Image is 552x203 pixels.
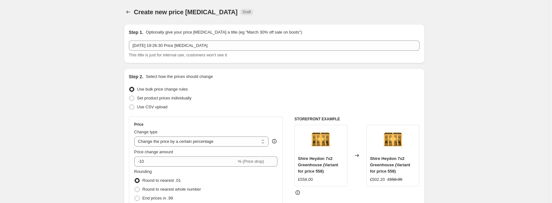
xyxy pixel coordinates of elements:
[129,53,227,57] span: This title is just for internal use, customers won't see it
[129,29,143,35] h2: Step 1.
[143,187,201,192] span: Round to nearest whole number
[137,105,168,109] span: Use CSV upload
[137,87,188,92] span: Use bulk price change rules
[124,8,133,16] button: Price change jobs
[146,29,302,35] p: Optionally give your price [MEDICAL_DATA] a title (eg "March 30% off sale on boots")
[295,117,420,122] h6: STOREFRONT EXAMPLE
[380,128,406,154] img: Heydon7x2000_2d9600d7-5fb5-4277-85ac-5e669a035634_80x.jpg
[387,176,402,183] strike: £558.00
[134,156,237,167] input: -15
[370,156,410,174] span: Shire Heydon 7x2 Greenhouse (Variant for price 558)
[137,96,192,100] span: Set product prices individually
[134,9,238,16] span: Create new price [MEDICAL_DATA]
[238,159,264,164] span: % (Price drop)
[143,178,181,183] span: Round to nearest .01
[134,122,143,127] h3: Price
[134,130,158,134] span: Change type
[243,10,251,15] span: Draft
[298,156,338,174] span: Shire Heydon 7x2 Greenhouse (Variant for price 558)
[143,196,173,200] span: End prices in .99
[134,169,152,174] span: Rounding
[129,41,420,51] input: 30% off holiday sale
[308,128,333,154] img: Heydon7x2000_2d9600d7-5fb5-4277-85ac-5e669a035634_80x.jpg
[129,73,143,80] h2: Step 2.
[370,176,385,183] div: £502.20
[298,176,313,183] div: £558.00
[134,149,173,154] span: Price change amount
[146,73,213,80] p: Select how the prices should change
[271,138,277,144] div: help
